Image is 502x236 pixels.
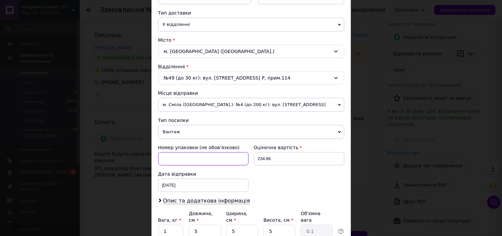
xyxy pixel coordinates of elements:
label: Вага, кг [158,217,181,223]
div: Об'ємна вага [301,210,333,223]
span: Опис та додаткова інформація [163,198,250,204]
div: Номер упаковки (не обов'язково) [158,144,249,151]
span: Тип доставки [158,10,191,16]
div: №49 (до 30 кг): вул. [STREET_ADDRESS] Р, прим.114 [158,71,344,85]
span: м. Сміла ([GEOGRAPHIC_DATA].): №4 (до 200 кг): вул. [STREET_ADDRESS] [158,98,344,112]
span: У відділенні [158,18,344,31]
label: Висота, см [263,217,293,223]
span: Вантаж [158,125,344,139]
div: Дата відправки [158,171,249,177]
span: Місце відправки [158,90,198,96]
div: Відділення [158,63,344,70]
span: Тип посилки [158,118,189,123]
div: м. [GEOGRAPHIC_DATA] ([GEOGRAPHIC_DATA].) [158,45,344,58]
label: Довжина, см [189,211,213,223]
label: Ширина, см [226,211,248,223]
div: Оціночна вартість [254,144,344,151]
div: Місто [158,37,344,43]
